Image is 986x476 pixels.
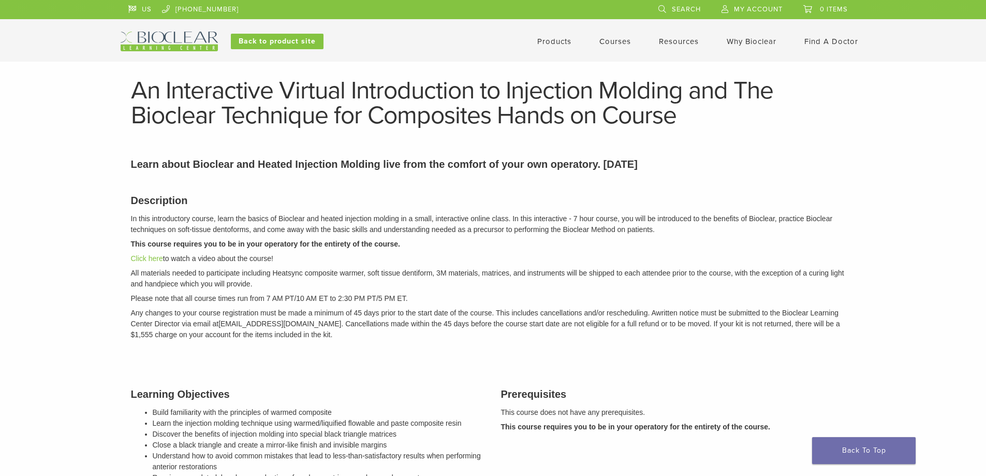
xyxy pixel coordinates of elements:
a: Back To Top [812,437,916,464]
p: All materials needed to participate including Heatsync composite warmer, soft tissue dentiform, 3... [131,268,856,290]
span: 0 items [820,5,848,13]
li: Close a black triangle and create a mirror-like finish and invisible margins [153,440,485,451]
h3: Learning Objectives [131,386,485,402]
a: Find A Doctor [804,37,858,46]
p: Please note that all course times run from 7 AM PT/10 AM ET to 2:30 PM PT/5 PM ET. [131,293,856,304]
strong: This course requires you to be in your operatory for the entirety of the course. [501,423,770,431]
p: to watch a video about the course! [131,253,856,264]
li: Learn the injection molding technique using warmed/liquified flowable and paste composite resin [153,418,485,429]
li: Understand how to avoid common mistakes that lead to less-than-satisfactory results when performi... [153,451,485,472]
img: Bioclear [121,32,218,51]
h3: Description [131,193,856,208]
span: My Account [734,5,783,13]
a: Products [537,37,571,46]
p: This course does not have any prerequisites. [501,407,856,418]
a: Courses [599,37,631,46]
a: Back to product site [231,34,323,49]
h1: An Interactive Virtual Introduction to Injection Molding and The Bioclear Technique for Composite... [131,78,856,128]
h3: Prerequisites [501,386,856,402]
span: Any changes to your course registration must be made a minimum of 45 days prior to the start date... [131,309,656,317]
p: In this introductory course, learn the basics of Bioclear and heated injection molding in a small... [131,213,856,235]
strong: This course requires you to be in your operatory for the entirety of the course. [131,240,400,248]
a: Resources [659,37,699,46]
a: Click here [131,254,163,263]
a: Why Bioclear [727,37,776,46]
p: Learn about Bioclear and Heated Injection Molding live from the comfort of your own operatory. [D... [131,156,856,172]
li: Build familiarity with the principles of warmed composite [153,407,485,418]
em: written notice must be submitted to the Bioclear Learning Center Director via email at [EMAIL_ADD... [131,309,840,339]
span: Search [672,5,701,13]
li: Discover the benefits of injection molding into special black triangle matrices [153,429,485,440]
